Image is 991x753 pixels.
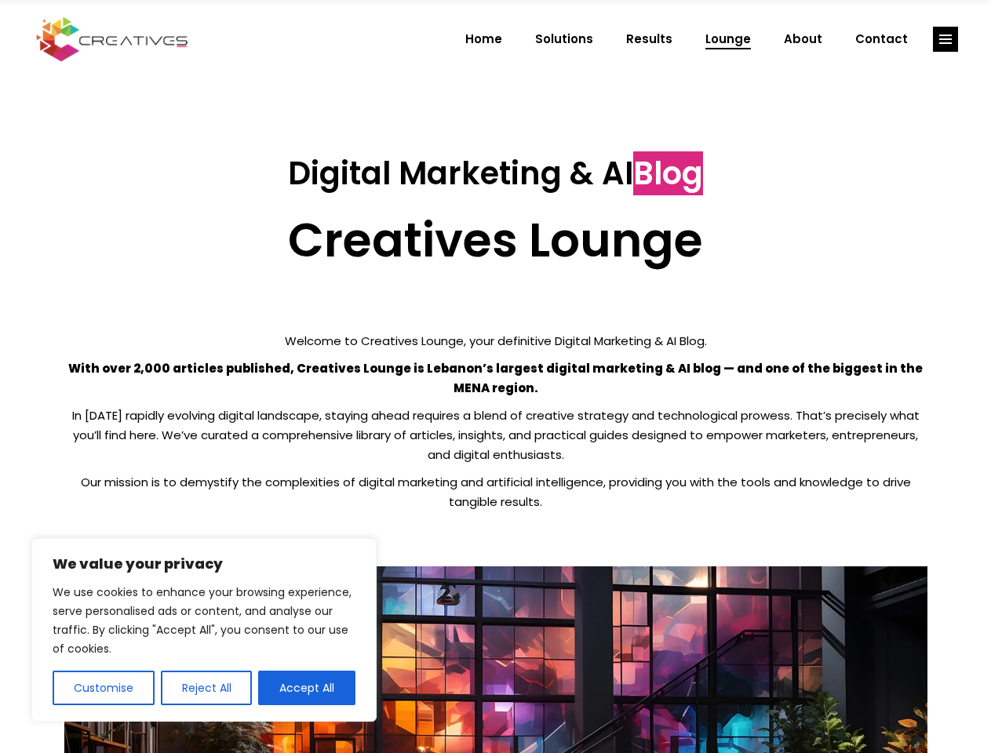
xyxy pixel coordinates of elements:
[53,555,355,573] p: We value your privacy
[705,19,751,60] span: Lounge
[64,406,927,464] p: In [DATE] rapidly evolving digital landscape, staying ahead requires a blend of creative strategy...
[535,19,593,60] span: Solutions
[839,19,924,60] a: Contact
[449,19,519,60] a: Home
[64,212,927,268] h2: Creatives Lounge
[64,331,927,351] p: Welcome to Creatives Lounge, your definitive Digital Marketing & AI Blog.
[33,15,191,64] img: Creatives
[64,472,927,511] p: Our mission is to demystify the complexities of digital marketing and artificial intelligence, pr...
[465,19,502,60] span: Home
[68,360,923,396] strong: With over 2,000 articles published, Creatives Lounge is Lebanon’s largest digital marketing & AI ...
[519,19,610,60] a: Solutions
[767,19,839,60] a: About
[258,671,355,705] button: Accept All
[53,583,355,658] p: We use cookies to enhance your browsing experience, serve personalised ads or content, and analys...
[31,538,377,722] div: We value your privacy
[626,19,672,60] span: Results
[633,151,703,195] span: Blog
[689,19,767,60] a: Lounge
[161,671,253,705] button: Reject All
[610,19,689,60] a: Results
[64,155,927,192] h3: Digital Marketing & AI
[784,19,822,60] span: About
[933,27,958,52] a: link
[53,671,155,705] button: Customise
[855,19,908,60] span: Contact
